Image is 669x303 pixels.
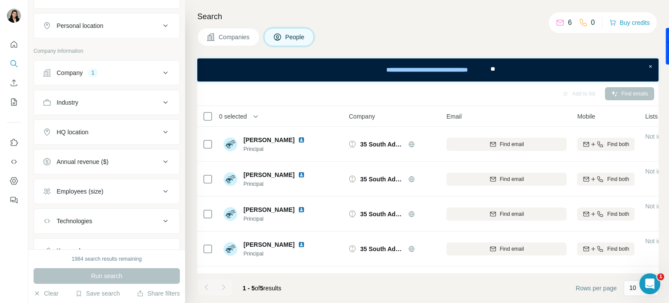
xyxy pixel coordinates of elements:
[298,206,305,213] img: LinkedIn logo
[639,273,660,294] iframe: Intercom live chat
[609,17,650,29] button: Buy credits
[57,246,83,255] div: Keywords
[607,245,629,253] span: Find both
[34,151,179,172] button: Annual revenue ($)
[577,208,635,221] button: Find both
[223,207,237,221] img: Avatar
[7,154,21,170] button: Use Surfe API
[577,173,635,186] button: Find both
[137,289,180,298] button: Share filters
[223,242,237,256] img: Avatar
[243,240,294,249] span: [PERSON_NAME]
[577,138,635,151] button: Find both
[607,210,629,218] span: Find both
[243,136,294,144] span: [PERSON_NAME]
[629,283,636,292] p: 10
[243,250,308,258] span: Principal
[34,181,179,202] button: Employees (size)
[349,141,356,148] img: Logo of 35 South Advisors
[34,289,58,298] button: Clear
[607,140,629,148] span: Find both
[7,173,21,189] button: Dashboard
[446,138,567,151] button: Find email
[57,217,92,225] div: Technologies
[72,255,142,263] div: 1984 search results remaining
[500,245,524,253] span: Find email
[57,21,103,30] div: Personal location
[360,175,404,184] span: 35 South Advisors
[255,285,260,292] span: of
[34,47,180,55] p: Company information
[7,56,21,71] button: Search
[298,241,305,248] img: LinkedIn logo
[219,33,250,41] span: Companies
[298,171,305,178] img: LinkedIn logo
[7,37,21,52] button: Quick start
[446,208,567,221] button: Find email
[243,285,255,292] span: 1 - 5
[243,170,294,179] span: [PERSON_NAME]
[645,112,658,121] span: Lists
[223,172,237,186] img: Avatar
[285,33,305,41] span: People
[197,10,659,23] h4: Search
[7,135,21,150] button: Use Surfe on LinkedIn
[243,285,281,292] span: results
[446,173,567,186] button: Find email
[34,92,179,113] button: Industry
[219,112,247,121] span: 0 selected
[298,136,305,143] img: LinkedIn logo
[243,215,308,223] span: Principal
[88,69,98,77] div: 1
[360,245,404,253] span: 35 South Advisors
[34,240,179,261] button: Keywords
[500,210,524,218] span: Find email
[349,112,375,121] span: Company
[260,285,264,292] span: 5
[7,75,21,91] button: Enrich CSV
[360,210,404,218] span: 35 South Advisors
[34,62,179,83] button: Company1
[243,180,308,188] span: Principal
[243,205,294,214] span: [PERSON_NAME]
[7,94,21,110] button: My lists
[223,137,237,151] img: Avatar
[7,192,21,208] button: Feedback
[57,68,83,77] div: Company
[591,17,595,28] p: 0
[568,17,572,28] p: 6
[197,58,659,82] iframe: Banner
[577,112,595,121] span: Mobile
[349,245,356,252] img: Logo of 35 South Advisors
[34,122,179,143] button: HQ location
[349,211,356,218] img: Logo of 35 South Advisors
[576,284,617,293] span: Rows per page
[34,15,179,36] button: Personal location
[446,242,567,255] button: Find email
[349,176,356,183] img: Logo of 35 South Advisors
[7,9,21,23] img: Avatar
[243,145,308,153] span: Principal
[500,175,524,183] span: Find email
[360,140,404,149] span: 35 South Advisors
[607,175,629,183] span: Find both
[446,112,462,121] span: Email
[657,273,664,280] span: 1
[75,289,120,298] button: Save search
[57,98,78,107] div: Industry
[57,187,103,196] div: Employees (size)
[500,140,524,148] span: Find email
[57,157,108,166] div: Annual revenue ($)
[34,211,179,232] button: Technologies
[577,242,635,255] button: Find both
[57,128,88,136] div: HQ location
